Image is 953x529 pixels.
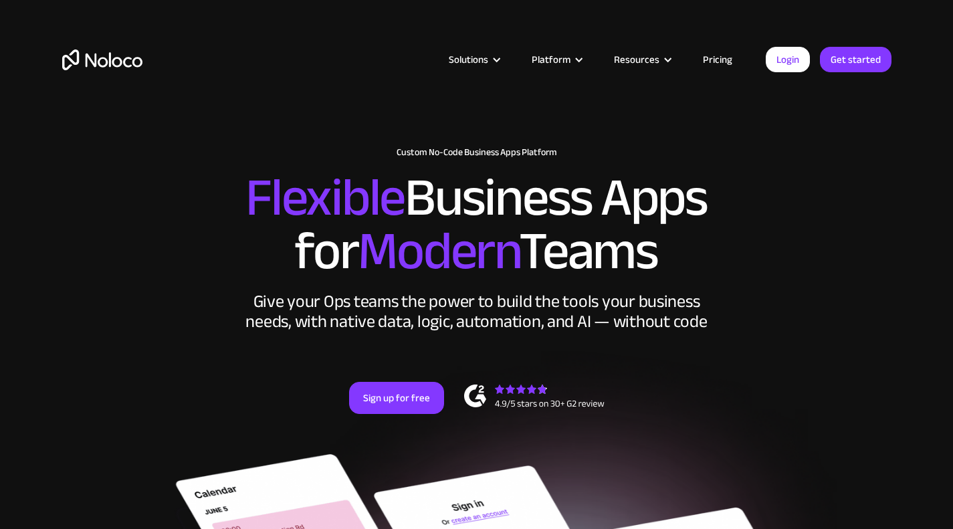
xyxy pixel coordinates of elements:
[820,47,891,72] a: Get started
[245,148,405,247] span: Flexible
[515,51,597,68] div: Platform
[62,49,142,70] a: home
[766,47,810,72] a: Login
[62,171,891,278] h2: Business Apps for Teams
[614,51,659,68] div: Resources
[432,51,515,68] div: Solutions
[449,51,488,68] div: Solutions
[358,201,519,301] span: Modern
[686,51,749,68] a: Pricing
[349,382,444,414] a: Sign up for free
[243,292,711,332] div: Give your Ops teams the power to build the tools your business needs, with native data, logic, au...
[597,51,686,68] div: Resources
[532,51,570,68] div: Platform
[62,147,891,158] h1: Custom No-Code Business Apps Platform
